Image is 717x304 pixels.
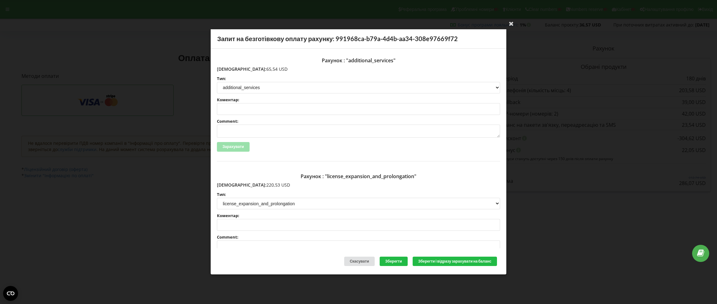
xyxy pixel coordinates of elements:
[217,192,500,197] label: Тип:
[217,182,500,188] p: 220,53 USD
[217,214,500,218] label: Коментар:
[3,286,18,301] button: Open CMP widget
[217,66,500,72] p: 65,54 USD
[217,77,500,81] label: Тип:
[344,257,375,266] div: Скасувати
[413,257,497,266] button: Зберегти і відразу зарахувати на баланс
[217,98,500,102] label: Коментар:
[211,29,506,49] div: Запит на безготівкову оплату рахунку: 991968ca-b79a-4d4b-aa34-308e97669f72
[217,235,500,240] label: Comment:
[217,171,500,182] div: Рахунок : "license_expansion_and_prolongation"
[380,257,408,266] button: Зберегти
[217,119,500,123] label: Comment:
[217,66,266,72] span: [DEMOGRAPHIC_DATA]:
[217,182,266,188] span: [DEMOGRAPHIC_DATA]:
[217,55,500,66] div: Рахунок : "additional_services"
